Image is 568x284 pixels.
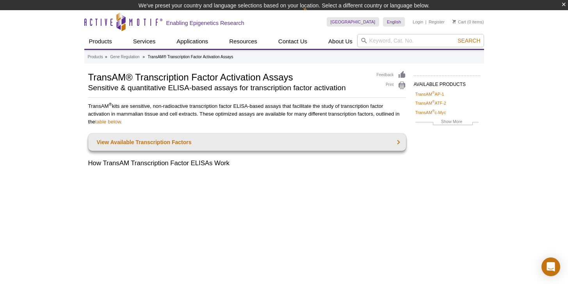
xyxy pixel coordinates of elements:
[415,91,444,98] a: TransAM®AP-1
[88,84,369,91] h2: Sensitive & quantitative ELISA-based assays for transcription factor activation
[458,38,480,44] span: Search
[413,19,423,25] a: Login
[415,118,479,127] a: Show More
[88,71,369,82] h1: TransAM® Transcription Factor Activation Assays
[148,55,233,59] li: TransAM® Transcription Factor Activation Assays
[426,17,427,27] li: |
[172,34,213,49] a: Applications
[377,71,406,79] a: Feedback
[274,34,312,49] a: Contact Us
[432,91,435,95] sup: ®
[452,17,484,27] li: (0 items)
[432,100,435,104] sup: ®
[303,6,324,24] img: Change Here
[541,257,560,276] div: Open Intercom Messenger
[429,19,445,25] a: Register
[110,54,139,61] a: Gene Regulation
[383,17,405,27] a: English
[105,55,107,59] li: »
[88,134,406,151] a: View Available Transcription Factors
[455,37,483,44] button: Search
[415,100,446,107] a: TransAM®ATF-2
[88,54,103,61] a: Products
[84,34,117,49] a: Products
[95,119,123,125] a: table below.
[142,55,145,59] li: »
[357,34,484,47] input: Keyword, Cat. No.
[432,109,435,113] sup: ®
[88,159,406,168] h2: How TransAM Transcription Factor ELISAs Work
[324,34,357,49] a: About Us
[415,109,446,116] a: TransAM®c-Myc
[452,19,466,25] a: Cart
[224,34,262,49] a: Resources
[109,102,112,107] sup: ®
[88,102,406,126] p: TransAM kits are sensitive, non-radioactive transcription factor ELISA-based assays that facilita...
[377,81,406,90] a: Print
[327,17,379,27] a: [GEOGRAPHIC_DATA]
[166,20,244,27] h2: Enabling Epigenetics Research
[414,75,480,89] h2: AVAILABLE PRODUCTS
[452,20,456,23] img: Your Cart
[128,34,160,49] a: Services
